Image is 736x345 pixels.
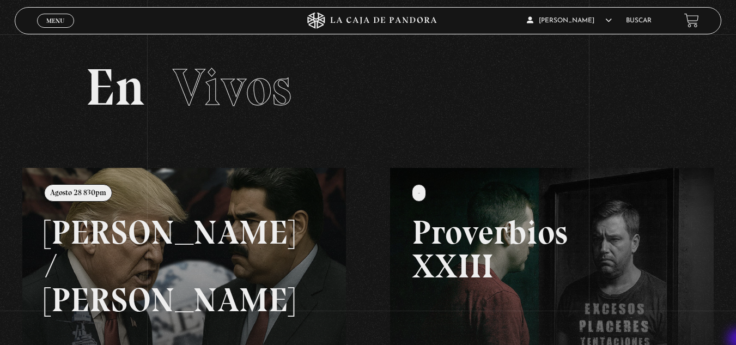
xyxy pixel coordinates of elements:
span: Vivos [173,56,291,118]
span: Cerrar [42,26,68,34]
span: Menu [46,17,64,24]
a: View your shopping cart [684,13,699,28]
h2: En [86,62,651,113]
span: [PERSON_NAME] [527,17,612,24]
a: Buscar [626,17,652,24]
